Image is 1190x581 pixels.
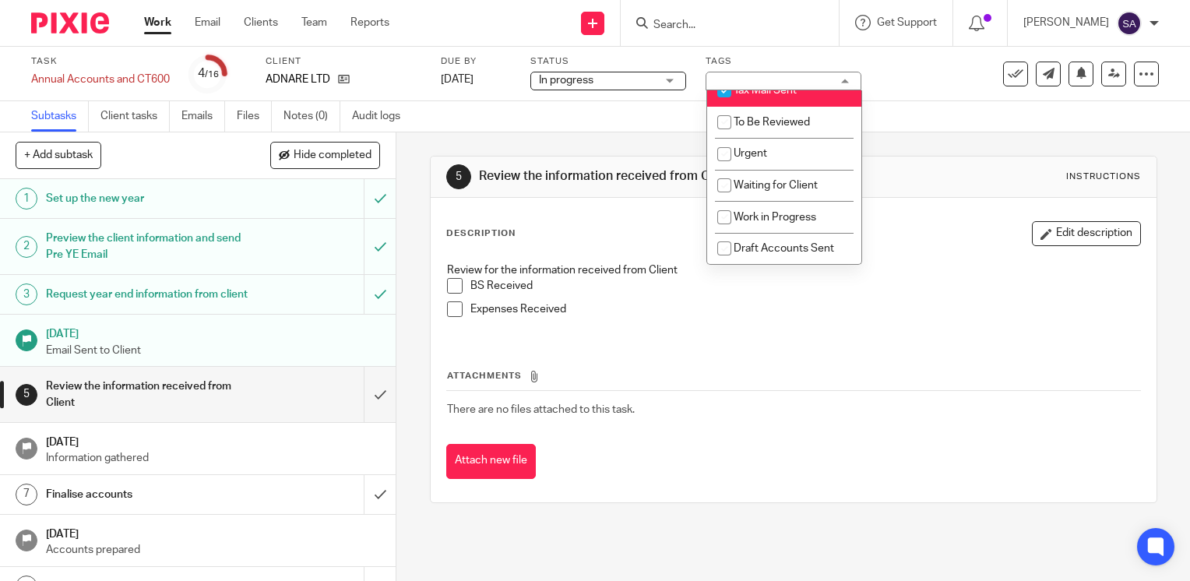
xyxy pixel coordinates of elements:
label: Task [31,55,170,68]
div: 2 [16,236,37,258]
span: There are no files attached to this task. [447,404,635,415]
label: Status [530,55,686,68]
small: /16 [205,70,219,79]
label: Tags [706,55,861,68]
span: Get Support [877,17,937,28]
span: Waiting for Client [734,180,818,191]
div: 1 [16,188,37,210]
p: Information gathered [46,450,381,466]
p: Accounts prepared [46,542,381,558]
input: Search [652,19,792,33]
span: Attachments [447,371,522,380]
h1: Preview the client information and send Pre YE Email [46,227,248,266]
a: Work [144,15,171,30]
a: Client tasks [100,101,170,132]
div: 4 [198,65,219,83]
span: Hide completed [294,150,371,162]
div: 3 [16,283,37,305]
a: Email [195,15,220,30]
a: Reports [350,15,389,30]
h1: [DATE] [46,322,381,342]
a: Subtasks [31,101,89,132]
span: Urgent [734,148,767,159]
button: Edit description [1032,221,1141,246]
label: Client [266,55,421,68]
img: svg%3E [1117,11,1142,36]
h1: Set up the new year [46,187,248,210]
p: Review for the information received from Client [447,262,1140,278]
div: Instructions [1066,171,1141,183]
span: Work in Progress [734,212,816,223]
span: To Be Reviewed [734,117,810,128]
h1: Request year end information from client [46,283,248,306]
button: Attach new file [446,444,536,479]
span: In progress [539,75,593,86]
div: Annual Accounts and CT600 [31,72,170,87]
a: Files [237,101,272,132]
button: + Add subtask [16,142,101,168]
a: Emails [181,101,225,132]
h1: [DATE] [46,431,381,450]
a: Team [301,15,327,30]
a: Clients [244,15,278,30]
div: 5 [16,384,37,406]
p: [PERSON_NAME] [1023,15,1109,30]
span: Draft Accounts Sent [734,243,834,254]
div: 5 [446,164,471,189]
a: Audit logs [352,101,412,132]
p: BS Received [470,278,1140,294]
h1: [DATE] [46,523,381,542]
p: Expenses Received [470,301,1140,317]
p: Description [446,227,516,240]
a: Notes (0) [283,101,340,132]
h1: Review the information received from Client [46,375,248,414]
button: Hide completed [270,142,380,168]
p: ADNARE LTD [266,72,330,87]
span: Tax Mail Sent [734,85,797,96]
h1: Review the information received from Client [479,168,826,185]
div: 7 [16,484,37,505]
img: Pixie [31,12,109,33]
p: Email Sent to Client [46,343,381,358]
span: [DATE] [441,74,474,85]
h1: Finalise accounts [46,483,248,506]
label: Due by [441,55,511,68]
